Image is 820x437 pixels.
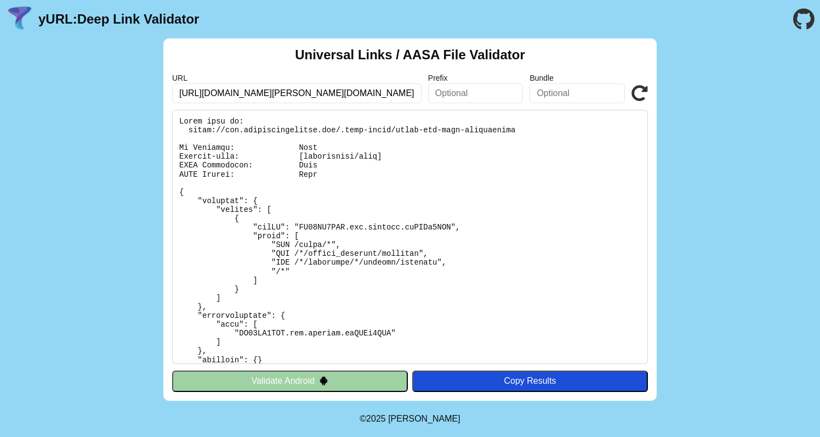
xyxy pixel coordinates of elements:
[418,376,642,386] div: Copy Results
[360,401,460,437] footer: ©
[172,110,648,364] pre: Lorem ipsu do: sitam://con.adipiscingelitse.doe/.temp-incid/utlab-etd-magn-aliquaenima Mi Veniamq...
[366,414,386,423] span: 2025
[172,74,422,82] label: URL
[38,12,199,27] a: yURL:Deep Link Validator
[172,371,408,391] button: Validate Android
[388,414,460,423] a: Michael Ibragimchayev's Personal Site
[172,83,422,103] input: Required
[5,5,34,33] img: yURL Logo
[428,74,523,82] label: Prefix
[319,376,328,385] img: droidIcon.svg
[428,83,523,103] input: Optional
[529,74,625,82] label: Bundle
[295,47,525,63] h2: Universal Links / AASA File Validator
[412,371,648,391] button: Copy Results
[529,83,625,103] input: Optional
